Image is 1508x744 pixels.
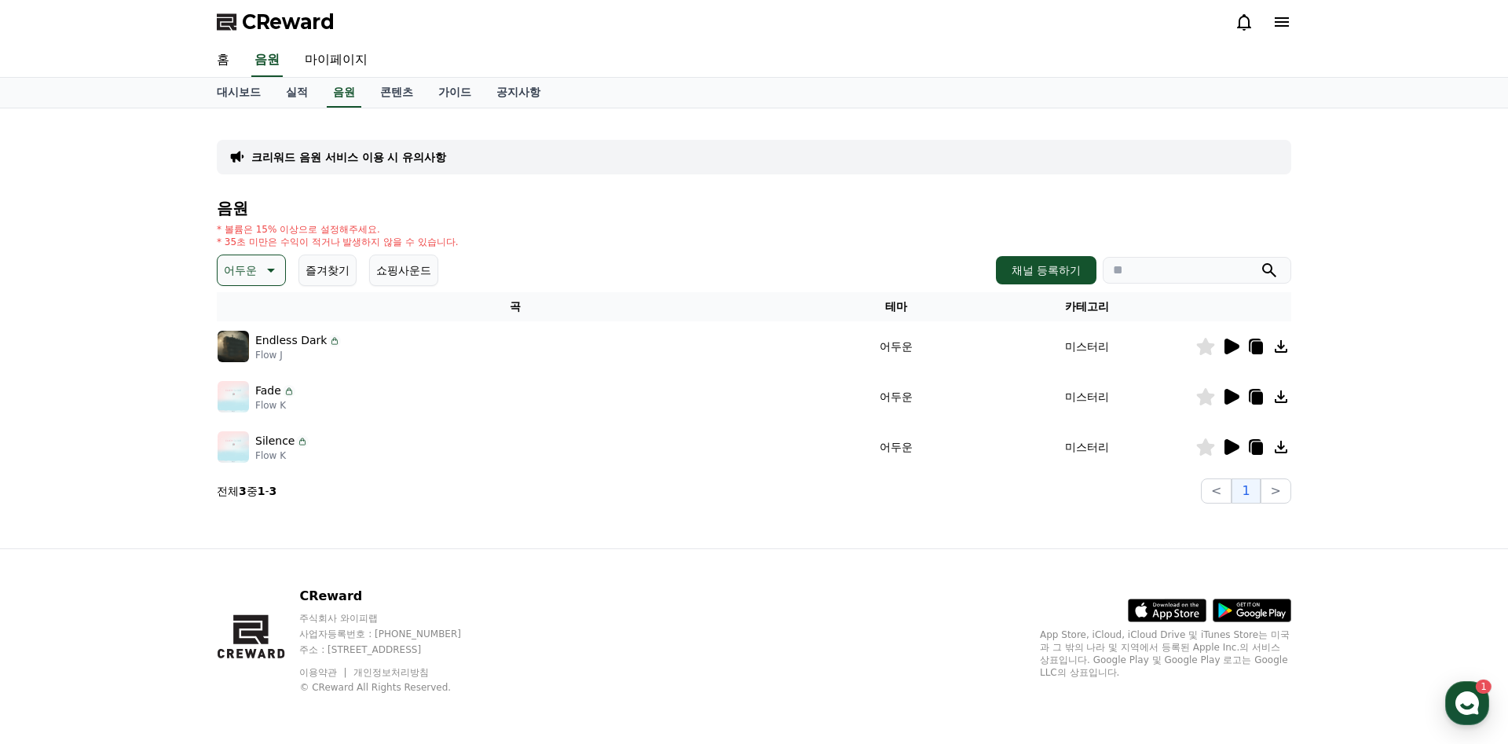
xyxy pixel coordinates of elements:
[299,587,491,606] p: CReward
[1232,478,1260,504] button: 1
[255,349,341,361] p: Flow J
[299,628,491,640] p: 사업자등록번호 : [PHONE_NUMBER]
[353,667,429,678] a: 개인정보처리방침
[979,321,1196,372] td: 미스터리
[242,9,335,35] span: CReward
[299,681,491,694] p: © CReward All Rights Reserved.
[426,78,484,108] a: 가이드
[1261,478,1291,504] button: >
[204,78,273,108] a: 대시보드
[273,78,320,108] a: 실적
[224,259,257,281] p: 어두운
[217,255,286,286] button: 어두운
[255,332,327,349] p: Endless Dark
[204,44,242,77] a: 홈
[814,372,979,422] td: 어두운
[251,149,446,165] a: 크리워드 음원 서비스 이용 시 유의사항
[218,381,249,412] img: music
[218,431,249,463] img: music
[299,667,349,678] a: 이용약관
[814,292,979,321] th: 테마
[979,372,1196,422] td: 미스터리
[368,78,426,108] a: 콘텐츠
[255,449,309,462] p: Flow K
[251,44,283,77] a: 음원
[979,292,1196,321] th: 카테고리
[979,422,1196,472] td: 미스터리
[217,236,459,248] p: * 35초 미만은 수익이 적거나 발생하지 않을 수 있습니다.
[299,643,491,656] p: 주소 : [STREET_ADDRESS]
[218,331,249,362] img: music
[217,292,814,321] th: 곡
[1040,629,1291,679] p: App Store, iCloud, iCloud Drive 및 iTunes Store는 미국과 그 밖의 나라 및 지역에서 등록된 Apple Inc.의 서비스 상표입니다. Goo...
[292,44,380,77] a: 마이페이지
[327,78,361,108] a: 음원
[217,483,276,499] p: 전체 중 -
[996,256,1096,284] button: 채널 등록하기
[255,399,295,412] p: Flow K
[369,255,438,286] button: 쇼핑사운드
[299,612,491,625] p: 주식회사 와이피랩
[298,255,357,286] button: 즐겨찾기
[814,422,979,472] td: 어두운
[255,383,281,399] p: Fade
[269,485,277,497] strong: 3
[814,321,979,372] td: 어두운
[484,78,553,108] a: 공지사항
[217,200,1291,217] h4: 음원
[217,9,335,35] a: CReward
[217,223,459,236] p: * 볼륨은 15% 이상으로 설정해주세요.
[255,433,295,449] p: Silence
[258,485,265,497] strong: 1
[1201,478,1232,504] button: <
[239,485,247,497] strong: 3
